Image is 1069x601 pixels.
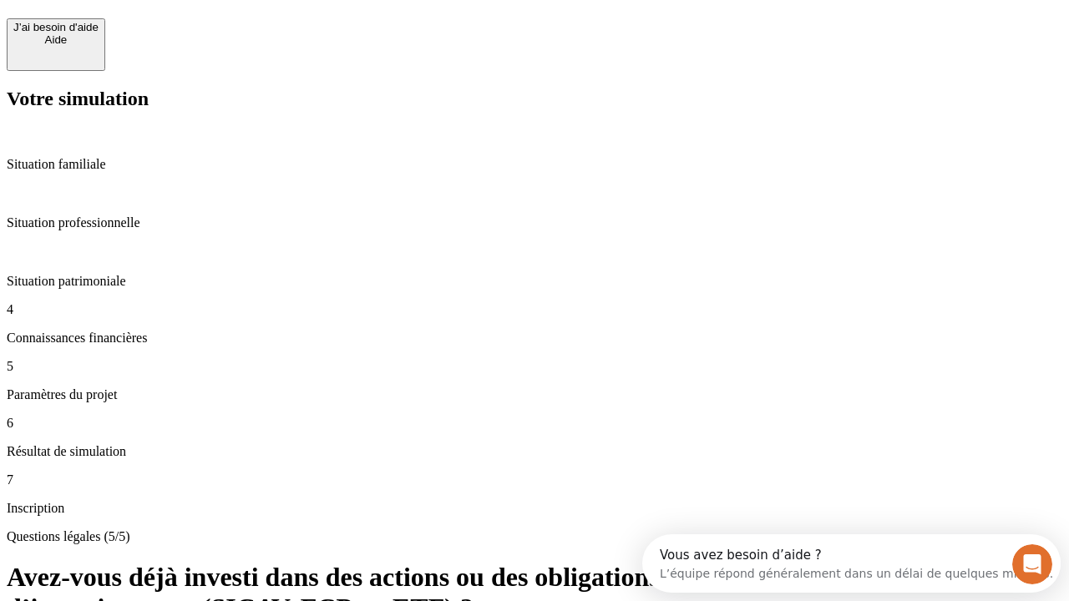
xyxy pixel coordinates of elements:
[7,444,1062,459] p: Résultat de simulation
[642,534,1061,593] iframe: Intercom live chat discovery launcher
[7,387,1062,402] p: Paramètres du projet
[7,416,1062,431] p: 6
[7,302,1062,317] p: 4
[7,157,1062,172] p: Situation familiale
[13,21,99,33] div: J’ai besoin d'aide
[18,28,411,45] div: L’équipe répond généralement dans un délai de quelques minutes.
[7,7,460,53] div: Ouvrir le Messenger Intercom
[7,88,1062,110] h2: Votre simulation
[7,215,1062,230] p: Situation professionnelle
[7,331,1062,346] p: Connaissances financières
[7,359,1062,374] p: 5
[7,501,1062,516] p: Inscription
[7,18,105,71] button: J’ai besoin d'aideAide
[7,274,1062,289] p: Situation patrimoniale
[18,14,411,28] div: Vous avez besoin d’aide ?
[7,472,1062,487] p: 7
[7,529,1062,544] p: Questions légales (5/5)
[13,33,99,46] div: Aide
[1012,544,1052,584] iframe: Intercom live chat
